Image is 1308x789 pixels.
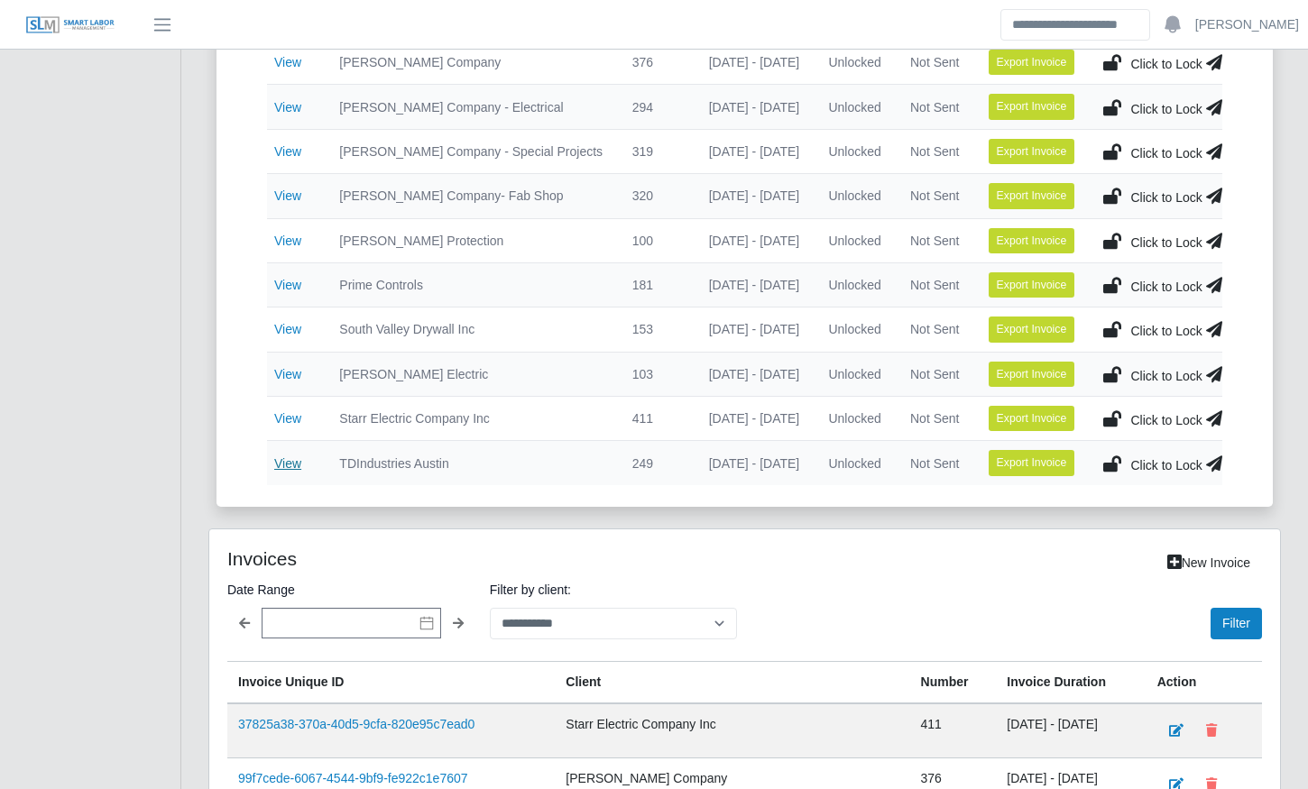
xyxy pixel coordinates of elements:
td: 411 [910,703,997,758]
td: Prime Controls [325,262,617,307]
td: [DATE] - [DATE] [695,41,815,85]
a: View [274,411,301,426]
td: Not Sent [896,262,974,307]
span: Click to Lock [1130,146,1202,161]
a: View [274,55,301,69]
button: Export Invoice [989,139,1075,164]
td: Not Sent [896,307,974,352]
td: 249 [618,441,695,485]
span: Click to Lock [1130,413,1202,427]
a: 99f7cede-6067-4544-9bf9-fe922c1e7607 [238,771,468,785]
td: 100 [618,218,695,262]
td: Starr Electric Company Inc [325,397,617,441]
span: Click to Lock [1130,57,1202,71]
img: SLM Logo [25,15,115,35]
td: 294 [618,85,695,129]
td: 103 [618,352,695,396]
td: Unlocked [814,174,896,218]
td: Unlocked [814,129,896,173]
td: Unlocked [814,262,896,307]
label: Date Range [227,579,475,601]
a: View [274,322,301,336]
td: Not Sent [896,129,974,173]
td: South Valley Drywall Inc [325,307,617,352]
td: [DATE] - [DATE] [695,352,815,396]
td: Not Sent [896,397,974,441]
td: [PERSON_NAME] Company - Electrical [325,85,617,129]
td: [DATE] - [DATE] [695,129,815,173]
td: [PERSON_NAME] Electric [325,352,617,396]
td: Not Sent [896,174,974,218]
td: Not Sent [896,352,974,396]
button: Export Invoice [989,406,1075,431]
td: [PERSON_NAME] Company [325,41,617,85]
button: Export Invoice [989,450,1075,475]
td: [DATE] - [DATE] [695,397,815,441]
th: Client [555,661,909,703]
td: 411 [618,397,695,441]
td: TDIndustries Austin [325,441,617,485]
td: Unlocked [814,307,896,352]
button: Export Invoice [989,272,1075,298]
th: Action [1147,661,1262,703]
td: Unlocked [814,85,896,129]
span: Click to Lock [1130,369,1202,383]
th: Invoice Duration [996,661,1146,703]
td: Not Sent [896,218,974,262]
td: 181 [618,262,695,307]
span: Click to Lock [1130,458,1202,472]
a: View [274,278,301,292]
label: Filter by client: [490,579,738,601]
span: Click to Lock [1130,235,1202,250]
td: Unlocked [814,397,896,441]
span: Click to Lock [1130,102,1202,116]
h4: Invoices [227,547,642,570]
input: Search [1000,9,1150,41]
button: Export Invoice [989,94,1075,119]
td: [DATE] - [DATE] [695,174,815,218]
a: View [274,144,301,159]
td: [DATE] - [DATE] [695,85,815,129]
td: [PERSON_NAME] Company - Special Projects [325,129,617,173]
span: Click to Lock [1130,324,1202,338]
td: [DATE] - [DATE] [996,703,1146,758]
button: Export Invoice [989,228,1075,253]
a: View [274,234,301,248]
td: Unlocked [814,41,896,85]
td: Starr Electric Company Inc [555,703,909,758]
td: 319 [618,129,695,173]
a: View [274,367,301,381]
td: Unlocked [814,441,896,485]
th: Invoice Unique ID [227,661,555,703]
td: Not Sent [896,41,974,85]
button: Filter [1211,608,1262,639]
td: Unlocked [814,218,896,262]
td: Not Sent [896,441,974,485]
a: [PERSON_NAME] [1195,15,1299,34]
button: Export Invoice [989,317,1075,342]
td: Not Sent [896,85,974,129]
button: Export Invoice [989,362,1075,387]
span: Click to Lock [1130,280,1202,294]
a: View [274,188,301,203]
a: New Invoice [1156,547,1262,579]
a: View [274,456,301,471]
button: Export Invoice [989,50,1075,75]
a: View [274,100,301,115]
td: [PERSON_NAME] Protection [325,218,617,262]
td: [DATE] - [DATE] [695,262,815,307]
td: [DATE] - [DATE] [695,441,815,485]
td: 320 [618,174,695,218]
td: [PERSON_NAME] Company- Fab Shop [325,174,617,218]
td: Unlocked [814,352,896,396]
button: Export Invoice [989,183,1075,208]
td: 376 [618,41,695,85]
td: [DATE] - [DATE] [695,307,815,352]
td: [DATE] - [DATE] [695,218,815,262]
span: Click to Lock [1130,190,1202,205]
a: 37825a38-370a-40d5-9cfa-820e95c7ead0 [238,717,474,731]
td: 153 [618,307,695,352]
th: Number [910,661,997,703]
